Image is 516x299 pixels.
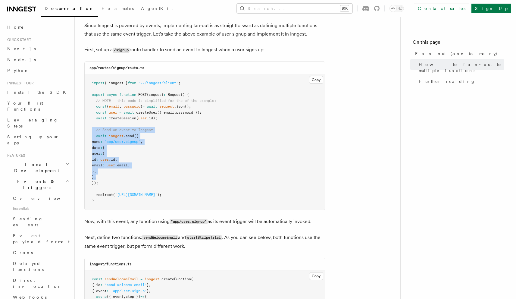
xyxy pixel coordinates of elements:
[124,110,134,115] span: await
[92,283,100,287] span: { id
[11,258,71,275] a: Delayed functions
[13,250,33,255] span: Crons
[45,6,94,11] span: Documentation
[11,275,71,292] a: Direct invocation
[5,22,71,33] a: Home
[140,104,142,109] span: }
[5,178,66,190] span: Events & Triggers
[102,151,105,156] span: {
[109,134,124,138] span: inngest
[309,76,323,84] button: Copy
[124,104,140,109] span: password
[174,110,176,115] span: ,
[340,5,349,11] kbd: ⌘K
[96,99,216,103] span: // NOTE - this code is simplified for the of the example:
[7,101,43,112] span: Your first Functions
[13,216,43,227] span: Sending events
[413,39,504,48] h4: On this page
[109,110,117,115] span: user
[102,6,134,11] span: Examples
[13,278,62,289] span: Direct invocation
[7,68,29,73] span: Python
[92,181,98,185] span: });
[109,157,115,162] span: .id
[84,233,325,250] p: Next, define two functions: and . As you can see below, both functions use the same event trigger...
[5,115,71,131] a: Leveraging Steps
[107,104,109,109] span: {
[107,294,124,299] span: ({ event
[92,140,100,144] span: name
[168,93,183,97] span: Request
[124,294,126,299] span: ,
[92,289,107,293] span: { event
[185,104,191,109] span: ();
[137,2,177,16] a: AgentKit
[109,104,119,109] span: email
[92,277,102,281] span: const
[5,131,71,148] a: Setting up your app
[96,104,107,109] span: const
[94,169,96,173] span: ,
[138,93,147,97] span: POST
[5,87,71,98] a: Install the SDK
[471,4,511,13] a: Sign Up
[84,21,325,38] p: Since Inngest is powered by events, implementing fan-out is as straightforward as defining multip...
[309,272,323,280] button: Copy
[84,46,325,54] p: First, set up a route handler to send an event to Inngest when a user signs up:
[115,193,157,197] span: '[URL][DOMAIN_NAME]'
[115,163,128,167] span: .email
[413,48,504,59] a: Fan-out (one-to-many)
[5,162,66,174] span: Local Development
[11,193,71,204] a: Overview
[147,116,157,120] span: .id);
[100,151,102,156] span: :
[89,262,132,266] code: inngest/functions.ts
[159,277,191,281] span: .createFunction
[119,104,121,109] span: ,
[96,116,107,120] span: await
[147,289,149,293] span: }
[145,277,159,281] span: inngest
[416,59,504,76] a: How to fan-out to multiple functions
[128,163,130,167] span: ,
[113,48,130,53] code: /signup
[105,283,147,287] span: 'send-welcome-email'
[170,219,208,224] code: "app/user.signup"
[92,146,100,150] span: data
[11,213,71,230] a: Sending events
[126,294,140,299] span: step })
[92,157,96,162] span: id
[11,247,71,258] a: Crons
[140,277,142,281] span: =
[124,134,134,138] span: .send
[100,146,102,150] span: :
[5,37,31,42] span: Quick start
[11,204,71,213] span: Essentials
[96,110,107,115] span: const
[157,110,174,115] span: ({ email
[145,294,147,299] span: {
[92,151,100,156] span: user
[13,233,70,244] span: Event payload format
[186,235,222,240] code: startStripeTrial
[92,175,94,179] span: }
[174,104,185,109] span: .json
[119,110,121,115] span: =
[5,54,71,65] a: Node.js
[147,104,157,109] span: await
[96,157,98,162] span: :
[414,4,469,13] a: Contact sales
[89,66,144,70] code: app/routes/signup/route.ts
[92,81,105,85] span: import
[419,78,475,84] span: Further reading
[419,61,504,74] span: How to fan-out to multiple functions
[13,261,44,272] span: Delayed functions
[96,134,107,138] span: await
[96,193,113,197] span: redirect
[142,235,178,240] code: sendWelcomeEmail
[178,81,180,85] span: ;
[7,24,24,30] span: Home
[140,294,145,299] span: =>
[415,51,498,57] span: Fan-out (one-to-many)
[92,169,94,173] span: }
